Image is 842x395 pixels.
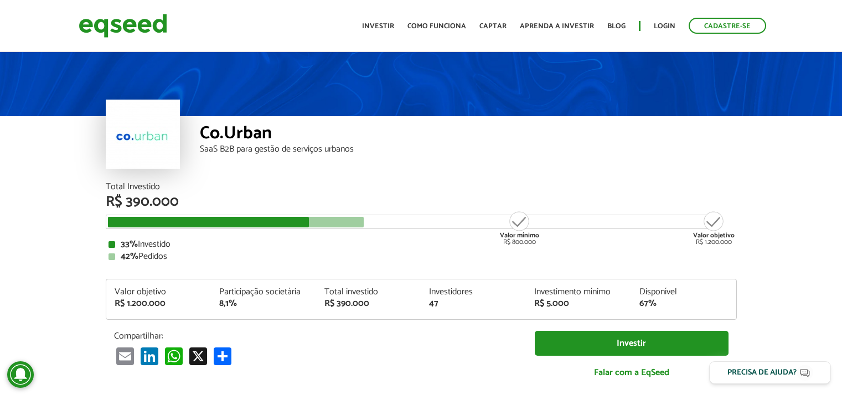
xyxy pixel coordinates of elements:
[324,299,413,308] div: R$ 390.000
[639,299,728,308] div: 67%
[479,23,507,30] a: Captar
[324,288,413,297] div: Total investido
[693,210,735,246] div: R$ 1.200.000
[535,331,729,356] a: Investir
[429,299,518,308] div: 47
[407,23,466,30] a: Como funciona
[500,230,539,241] strong: Valor mínimo
[106,183,737,191] div: Total Investido
[106,195,737,209] div: R$ 390.000
[689,18,766,34] a: Cadastre-se
[115,299,203,308] div: R$ 1.200.000
[534,299,623,308] div: R$ 5.000
[114,347,136,365] a: Email
[163,347,185,365] a: WhatsApp
[187,347,209,365] a: X
[138,347,161,365] a: LinkedIn
[115,288,203,297] div: Valor objetivo
[114,331,518,341] p: Compartilhar:
[219,288,308,297] div: Participação societária
[109,252,734,261] div: Pedidos
[429,288,518,297] div: Investidores
[654,23,675,30] a: Login
[200,145,737,154] div: SaaS B2B para gestão de serviços urbanos
[639,288,728,297] div: Disponível
[121,249,138,264] strong: 42%
[607,23,626,30] a: Blog
[499,210,540,246] div: R$ 800.000
[109,240,734,249] div: Investido
[79,11,167,40] img: EqSeed
[219,299,308,308] div: 8,1%
[693,230,735,241] strong: Valor objetivo
[362,23,394,30] a: Investir
[211,347,234,365] a: Compartilhar
[534,288,623,297] div: Investimento mínimo
[200,124,737,145] div: Co.Urban
[520,23,594,30] a: Aprenda a investir
[121,237,138,252] strong: 33%
[535,361,729,384] a: Falar com a EqSeed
